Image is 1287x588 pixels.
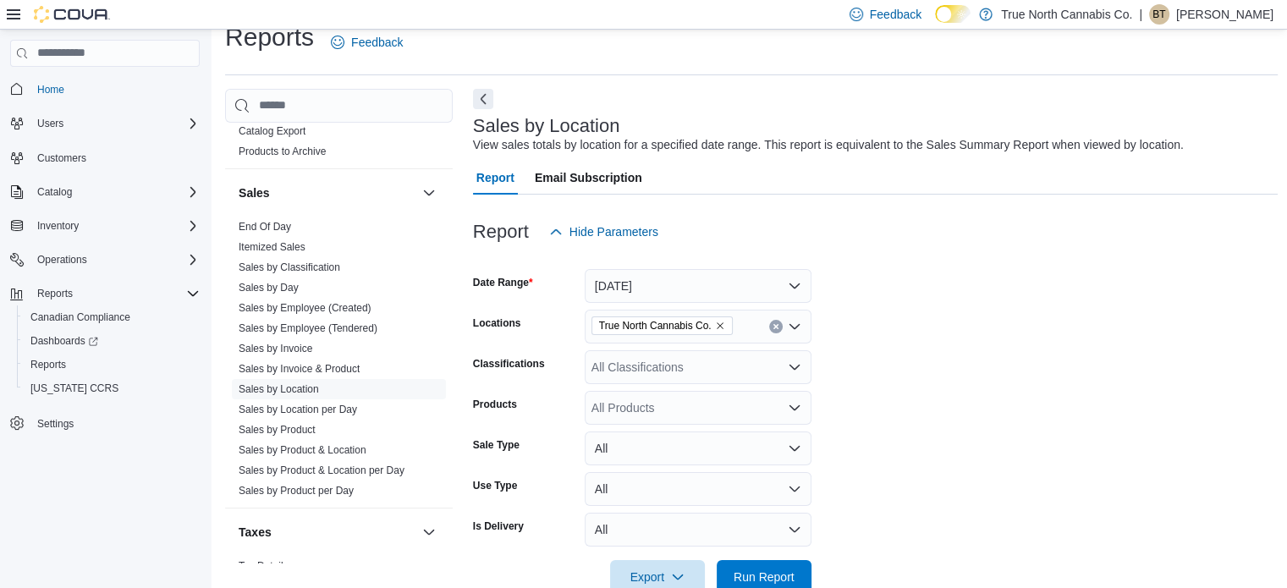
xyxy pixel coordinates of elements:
[30,182,79,202] button: Catalog
[3,180,206,204] button: Catalog
[239,362,360,376] span: Sales by Invoice & Product
[473,398,517,411] label: Products
[30,113,200,134] span: Users
[3,112,206,135] button: Users
[37,117,63,130] span: Users
[239,485,354,497] a: Sales by Product per Day
[585,472,811,506] button: All
[935,5,971,23] input: Dark Mode
[476,161,514,195] span: Report
[239,444,366,456] a: Sales by Product & Location
[473,276,533,289] label: Date Range
[239,184,415,201] button: Sales
[37,151,86,165] span: Customers
[24,354,73,375] a: Reports
[3,146,206,170] button: Customers
[37,287,73,300] span: Reports
[239,322,377,334] a: Sales by Employee (Tendered)
[30,182,200,202] span: Catalog
[591,316,733,335] span: True North Cannabis Co.
[24,331,105,351] a: Dashboards
[239,240,305,254] span: Itemized Sales
[1176,4,1273,25] p: [PERSON_NAME]
[17,329,206,353] a: Dashboards
[239,125,305,137] a: Catalog Export
[24,331,200,351] span: Dashboards
[473,136,1184,154] div: View sales totals by location for a specified date range. This report is equivalent to the Sales ...
[37,219,79,233] span: Inventory
[715,321,725,331] button: Remove True North Cannabis Co. from selection in this group
[585,431,811,465] button: All
[419,522,439,542] button: Taxes
[30,412,200,433] span: Settings
[24,354,200,375] span: Reports
[935,23,936,24] span: Dark Mode
[30,216,85,236] button: Inventory
[473,89,493,109] button: Next
[239,363,360,375] a: Sales by Invoice & Product
[3,410,206,435] button: Settings
[324,25,410,59] a: Feedback
[1139,4,1142,25] p: |
[788,360,801,374] button: Open list of options
[17,305,206,329] button: Canadian Compliance
[239,424,316,436] a: Sales by Product
[30,250,94,270] button: Operations
[239,302,371,314] a: Sales by Employee (Created)
[3,214,206,238] button: Inventory
[30,358,66,371] span: Reports
[473,357,545,371] label: Classifications
[734,569,795,585] span: Run Report
[24,307,200,327] span: Canadian Compliance
[239,560,289,572] a: Tax Details
[239,301,371,315] span: Sales by Employee (Created)
[17,353,206,376] button: Reports
[239,261,340,273] a: Sales by Classification
[30,216,200,236] span: Inventory
[419,183,439,203] button: Sales
[239,382,319,396] span: Sales by Location
[3,282,206,305] button: Reports
[239,241,305,253] a: Itemized Sales
[239,282,299,294] a: Sales by Day
[239,404,357,415] a: Sales by Location per Day
[788,401,801,415] button: Open list of options
[542,215,665,249] button: Hide Parameters
[24,378,125,398] a: [US_STATE] CCRS
[239,184,270,201] h3: Sales
[239,484,354,497] span: Sales by Product per Day
[239,524,272,541] h3: Taxes
[30,80,71,100] a: Home
[239,559,289,573] span: Tax Details
[10,70,200,480] nav: Complex example
[870,6,921,23] span: Feedback
[239,464,404,476] a: Sales by Product & Location per Day
[30,283,200,304] span: Reports
[30,334,98,348] span: Dashboards
[24,307,137,327] a: Canadian Compliance
[17,376,206,400] button: [US_STATE] CCRS
[37,253,87,267] span: Operations
[473,222,529,242] h3: Report
[239,464,404,477] span: Sales by Product & Location per Day
[585,513,811,547] button: All
[30,382,118,395] span: [US_STATE] CCRS
[3,77,206,102] button: Home
[37,417,74,431] span: Settings
[239,342,312,355] span: Sales by Invoice
[3,248,206,272] button: Operations
[239,524,415,541] button: Taxes
[239,403,357,416] span: Sales by Location per Day
[239,281,299,294] span: Sales by Day
[1001,4,1132,25] p: True North Cannabis Co.
[37,185,72,199] span: Catalog
[225,121,453,168] div: Products
[473,116,620,136] h3: Sales by Location
[30,147,200,168] span: Customers
[37,83,64,96] span: Home
[24,378,200,398] span: Washington CCRS
[239,145,326,158] span: Products to Archive
[239,220,291,234] span: End Of Day
[30,414,80,434] a: Settings
[30,113,70,134] button: Users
